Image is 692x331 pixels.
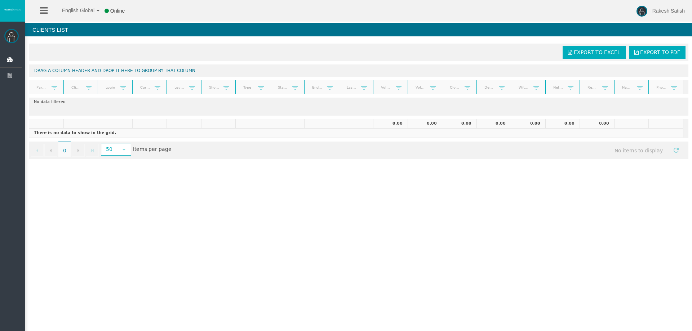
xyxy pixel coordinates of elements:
[511,119,545,129] td: 0.00
[29,98,688,107] td: No data filtered
[549,82,568,92] a: Net deposits
[342,82,361,92] a: Last trade date
[373,119,408,129] td: 0.00
[480,82,499,92] a: Deposits
[58,142,71,157] span: 0
[514,82,533,92] a: Withdrawals
[75,148,81,153] span: Go to the next page
[89,148,95,153] span: Go to the last page
[629,46,686,59] a: Export to PDF
[377,82,396,92] a: Volume
[86,144,99,157] a: Go to the last page
[110,8,125,14] span: Online
[445,82,465,92] a: Closed PNL
[48,148,54,153] span: Go to the previous page
[563,46,626,59] a: Export to Excel
[580,119,614,129] td: 0.00
[44,144,57,157] a: Go to the previous page
[29,129,683,138] td: There is no data to show in the grid.
[29,64,688,77] div: Drag a column header and drop it here to group by that column
[67,82,86,92] a: Client
[102,144,117,155] span: 50
[53,8,94,13] span: English Global
[34,148,40,153] span: Go to the first page
[31,144,44,157] a: Go to the first page
[617,82,636,92] a: Name
[411,82,430,92] a: Volume lots
[652,82,671,92] a: Phone
[476,119,511,129] td: 0.00
[574,49,620,55] span: Export to Excel
[99,144,172,156] span: items per page
[442,119,476,129] td: 0.00
[545,119,580,129] td: 0.00
[4,8,22,11] img: logo.svg
[25,23,692,36] h4: Clients List
[583,82,602,92] a: Real equity
[136,82,155,92] a: Currency
[101,82,120,92] a: Login
[636,6,647,17] img: user-image
[670,144,682,156] a: Refresh
[652,8,685,14] span: Rakesh Satish
[204,82,223,92] a: Short Code
[32,82,51,92] a: Partner code
[121,147,127,152] span: select
[239,82,258,92] a: Type
[273,82,292,92] a: Start Date
[673,147,679,153] span: Refresh
[308,82,327,92] a: End Date
[72,144,85,157] a: Go to the next page
[170,82,189,92] a: Leverage
[608,144,670,157] span: No items to display
[640,49,680,55] span: Export to PDF
[408,119,442,129] td: 0.00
